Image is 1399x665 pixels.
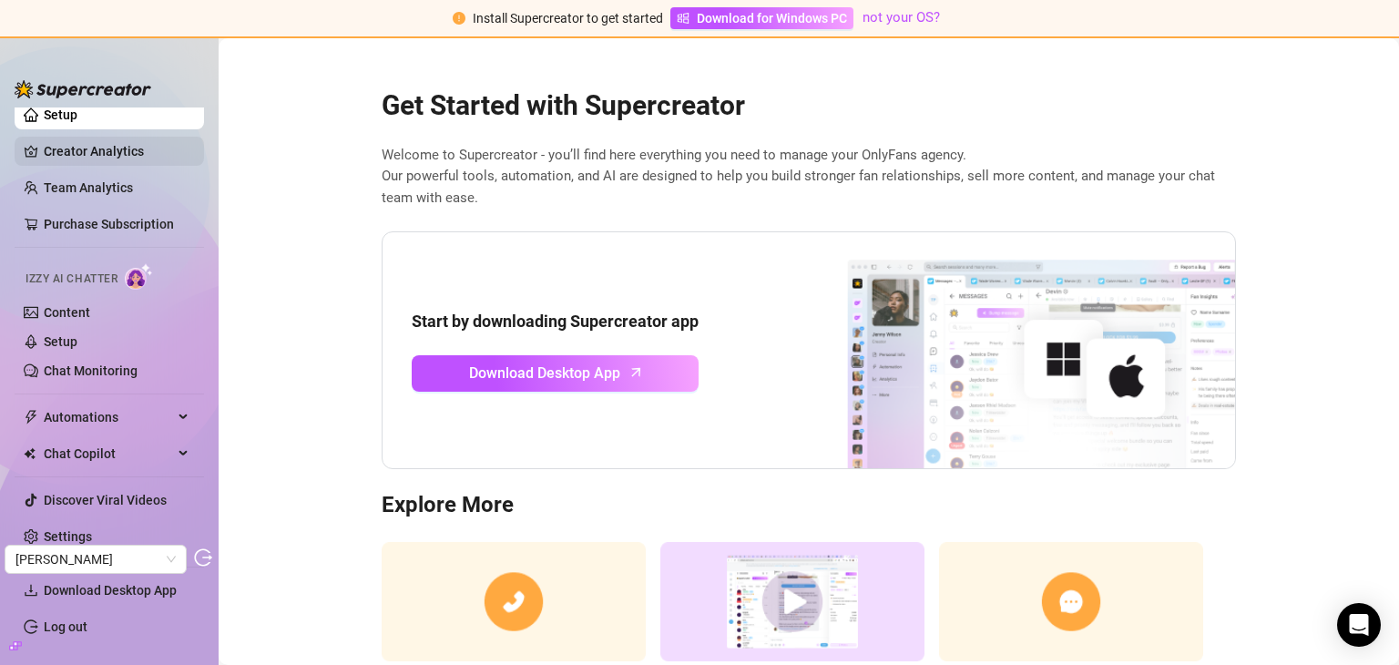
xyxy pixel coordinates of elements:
[626,362,647,383] span: arrow-up
[24,410,38,425] span: thunderbolt
[382,88,1236,123] h2: Get Started with Supercreator
[44,583,177,598] span: Download Desktop App
[44,403,173,432] span: Automations
[44,137,189,166] a: Creator Analytics
[125,263,153,290] img: AI Chatter
[44,529,92,544] a: Settings
[939,542,1203,661] img: contact support
[44,305,90,320] a: Content
[412,355,699,392] a: Download Desktop Apparrow-up
[44,493,167,507] a: Discover Viral Videos
[382,542,646,661] img: consulting call
[382,145,1236,210] span: Welcome to Supercreator - you’ll find here everything you need to manage your OnlyFans agency. Ou...
[44,180,133,195] a: Team Analytics
[194,548,212,567] span: logout
[15,546,176,573] span: Jeff Jeanty
[412,312,699,331] strong: Start by downloading Supercreator app
[670,7,853,29] a: Download for Windows PC
[44,107,77,122] a: Setup
[44,334,77,349] a: Setup
[863,9,940,26] a: not your OS?
[382,491,1236,520] h3: Explore More
[660,542,924,661] img: supercreator demo
[473,11,663,26] span: Install Supercreator to get started
[1337,603,1381,647] div: Open Intercom Messenger
[44,439,173,468] span: Chat Copilot
[453,12,465,25] span: exclamation-circle
[469,362,620,384] span: Download Desktop App
[24,447,36,460] img: Chat Copilot
[26,271,117,288] span: Izzy AI Chatter
[15,80,151,98] img: logo-BBDzfeDw.svg
[44,619,87,634] a: Log out
[697,8,847,28] span: Download for Windows PC
[44,210,189,239] a: Purchase Subscription
[677,12,689,25] span: windows
[780,232,1235,469] img: download app
[24,583,38,598] span: download
[9,639,22,652] span: build
[44,363,138,378] a: Chat Monitoring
